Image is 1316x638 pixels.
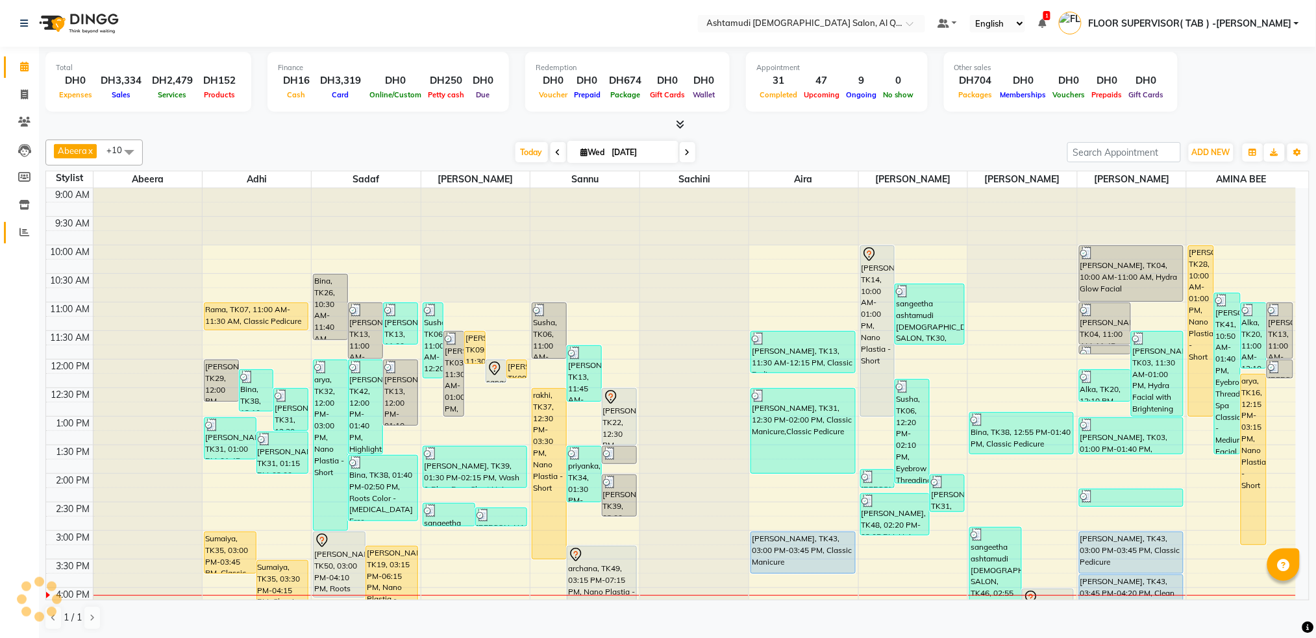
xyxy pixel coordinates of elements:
span: Sales [108,90,134,99]
div: [PERSON_NAME], TK13, 12:00 PM-01:10 PM, Roots Color - Schwarzkopf/L’Oréal [384,360,417,425]
div: [PERSON_NAME], TK31, 01:00 PM-01:45 PM, Classic Pedicure [205,418,256,459]
div: DH152 [198,73,241,88]
div: Appointment [756,62,917,73]
div: DH16 [278,73,315,88]
span: Expenses [56,90,95,99]
span: Upcoming [801,90,843,99]
span: Aira [749,171,858,188]
div: [PERSON_NAME], TK13, 11:45 AM-12:45 PM, Creative Hair Cut [567,346,601,401]
div: 9 [843,73,880,88]
div: [PERSON_NAME], TK03, 01:00 PM-01:40 PM, [PERSON_NAME]/Face Bleach,Eyebrow Threading [1080,418,1183,454]
div: [PERSON_NAME], TK13, 11:30 AM-12:15 PM, Classic Pedicure [751,332,854,373]
span: Gift Cards [1126,90,1167,99]
div: sangeetha ashtamudi [DEMOGRAPHIC_DATA] SALON, TK46, 02:30 PM-02:55 PM, Brazilian Waxing [423,504,475,526]
div: [PERSON_NAME], TK43, 03:00 PM-03:45 PM, Classic Pedicure [1080,532,1183,573]
div: Susha, TK06, 11:45 AM-11:55 AM, Lycon Eyebrow Waxing [1080,346,1131,354]
span: Memberships [997,90,1050,99]
div: 31 [756,73,801,88]
div: 12:30 PM [49,388,93,402]
div: Alka, TK20, 11:00 AM-12:10 PM, Roots Color - [MEDICAL_DATA] Free [1241,303,1266,368]
span: [PERSON_NAME] [1078,171,1186,188]
div: DH0 [1050,73,1089,88]
div: [PERSON_NAME], TK43, 03:45 PM-04:20 PM, Clean up [1080,575,1183,607]
div: [PERSON_NAME], TK13, 12:00 PM-12:20 PM, Eyebrow Threading [1267,360,1292,378]
div: [PERSON_NAME], TK45, 01:55 PM-02:15 PM, Eyebrow Threading [861,470,895,487]
div: Susha, TK06, 12:20 PM-02:10 PM, Eyebrow Threading,Forehead Threading,Upper Lip Threading,Creative... [895,380,929,483]
div: DH0 [1126,73,1167,88]
div: sangeetha ashtamudi [DEMOGRAPHIC_DATA] SALON, TK30, 10:40 AM-11:45 AM, Full Arms Waxing,Full Legs... [895,284,964,344]
div: [PERSON_NAME], TK28, 10:00 AM-01:00 PM, Nano Plastia - Short [1189,246,1213,416]
div: [PERSON_NAME], TK31, 02:00 PM-02:40 PM, Eyebrow Threading,Eyebrow Threading [930,475,964,511]
div: [PERSON_NAME], TK39, 02:35 PM-02:55 PM, Eyebrow Threading [476,508,527,526]
span: Services [155,90,190,99]
div: DH2,479 [147,73,198,88]
span: +10 [106,145,132,155]
div: [PERSON_NAME], TK48, 02:20 PM-03:05 PM, Hair Spa Schwarkopf/Loreal/Keratin - Medium [861,494,930,535]
div: [PERSON_NAME], TK41, 10:50 AM-01:40 PM, Eyebrow Threading,Hair Spa Classic - Medium,Hydra Facial ... [1215,293,1239,454]
div: Bina, TK26, 10:30 AM-11:40 AM, Roots Color - [MEDICAL_DATA] Free [314,275,347,339]
div: [PERSON_NAME], TK04, 10:00 AM-11:00 AM, Hydra Glow Facial [1080,246,1183,301]
div: [PERSON_NAME], TK39, 01:30 PM-02:15 PM, Wash & Blow Dry - Short Hair [423,447,527,487]
span: Package [607,90,643,99]
span: Abeera [93,171,202,188]
div: 0 [880,73,917,88]
span: Gift Cards [647,90,688,99]
div: [PERSON_NAME], TK31, 12:30 PM-01:15 PM, Classic Manicure [274,389,308,430]
div: 11:30 AM [48,331,93,345]
span: Sadaf [312,171,420,188]
div: [PERSON_NAME], TK03, 11:30 AM-01:00 PM, Hydra Facial with Brightening [1132,332,1183,416]
div: DH250 [425,73,467,88]
input: Search Appointment [1067,142,1181,162]
span: [PERSON_NAME] [968,171,1076,188]
input: 2025-09-03 [608,143,673,162]
div: [PERSON_NAME], TK39, 02:00 PM-02:45 PM, Wash & Blow Dry - Short Hair [602,475,636,516]
div: Stylist [46,171,93,185]
span: [PERSON_NAME] [421,171,530,188]
span: Cash [284,90,309,99]
span: Prepaids [1089,90,1126,99]
div: [PERSON_NAME], TK14, 10:00 AM-01:00 PM, Nano Plastia - Short [861,246,895,416]
span: Ongoing [843,90,880,99]
div: priyanka, TK34, 01:30 PM-02:30 PM, Wash & Blow Dry - Medium hair [567,447,601,502]
span: Adhi [203,171,311,188]
div: [PERSON_NAME], TK39, 02:15 PM-02:35 PM, Eyebrow Threading [1080,489,1183,506]
div: 47 [801,73,843,88]
span: [PERSON_NAME] [859,171,967,188]
span: Online/Custom [366,90,425,99]
div: DH0 [571,73,604,88]
span: Abeera [58,145,87,156]
span: Vouchers [1050,90,1089,99]
div: DH674 [604,73,647,88]
div: 2:30 PM [54,502,93,516]
img: logo [33,5,122,42]
button: ADD NEW [1189,143,1234,162]
div: 3:30 PM [54,559,93,573]
div: sangeetha ashtamudi [DEMOGRAPHIC_DATA] SALON, TK33, 12:00 PM-12:25 PM, Brazilian Waxing [486,360,506,382]
span: Petty cash [425,90,467,99]
div: DH0 [467,73,499,88]
div: DH3,334 [95,73,147,88]
div: 10:00 AM [48,245,93,259]
span: Completed [756,90,801,99]
div: DH0 [536,73,571,88]
div: DH0 [56,73,95,88]
div: 10:30 AM [48,274,93,288]
div: DH3,319 [315,73,366,88]
span: No show [880,90,917,99]
div: arya, TK32, 12:00 PM-03:00 PM, Nano Plastia - Short [314,360,347,530]
div: DH0 [366,73,425,88]
div: [PERSON_NAME], TK13, 11:00 AM-12:00 PM, Creative Hair Cut [1267,303,1292,358]
div: Total [56,62,241,73]
div: 9:00 AM [53,188,93,202]
span: Packages [956,90,996,99]
span: Wed [578,147,608,157]
div: DH0 [997,73,1050,88]
div: 12:00 PM [49,360,93,373]
span: AMINA BEE [1187,171,1296,188]
div: 11:00 AM [48,302,93,316]
a: 1 [1038,18,1046,29]
span: Card [329,90,353,99]
div: Bina, TK38, 12:55 PM-01:40 PM, Classic Pedicure [970,413,1073,454]
span: Prepaid [571,90,604,99]
span: Voucher [536,90,571,99]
